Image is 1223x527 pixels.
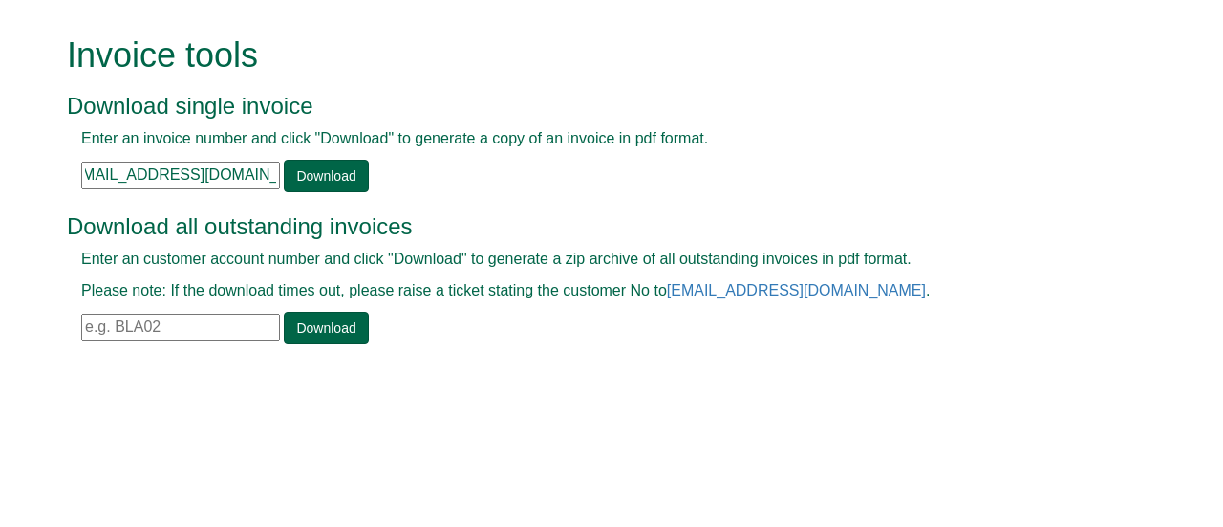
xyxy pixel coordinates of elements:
[667,282,926,298] a: [EMAIL_ADDRESS][DOMAIN_NAME]
[284,312,368,344] a: Download
[67,94,1113,119] h3: Download single invoice
[81,249,1099,271] p: Enter an customer account number and click "Download" to generate a zip archive of all outstandin...
[81,128,1099,150] p: Enter an invoice number and click "Download" to generate a copy of an invoice in pdf format.
[284,160,368,192] a: Download
[81,280,1099,302] p: Please note: If the download times out, please raise a ticket stating the customer No to .
[67,214,1113,239] h3: Download all outstanding invoices
[67,36,1113,75] h1: Invoice tools
[81,162,280,189] input: e.g. INV1234
[81,314,280,341] input: e.g. BLA02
